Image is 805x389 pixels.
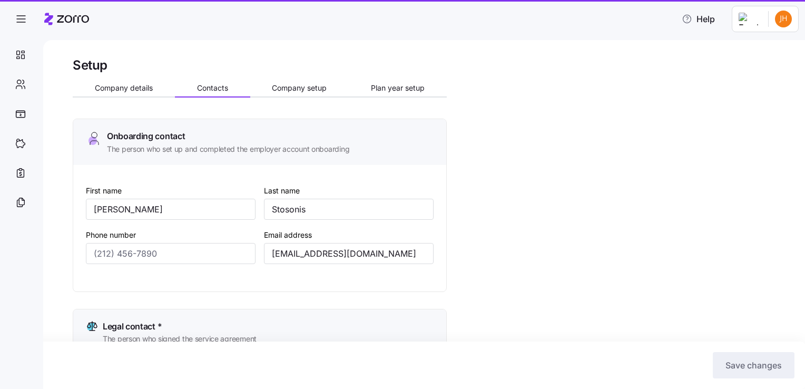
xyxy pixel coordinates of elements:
[775,11,792,27] img: ce272918e4e19d881d629216a37b5f0b
[371,84,425,92] span: Plan year setup
[107,130,185,143] span: Onboarding contact
[86,243,256,264] input: (212) 456-7890
[272,84,327,92] span: Company setup
[713,352,794,378] button: Save changes
[264,185,300,197] label: Last name
[739,13,760,25] img: Employer logo
[725,359,782,372] span: Save changes
[86,229,136,241] label: Phone number
[673,8,723,30] button: Help
[264,199,434,220] input: Type last name
[86,185,122,197] label: First name
[197,84,228,92] span: Contacts
[264,229,312,241] label: Email address
[95,84,153,92] span: Company details
[103,320,162,333] span: Legal contact *
[264,243,434,264] input: Type email address
[73,57,107,73] h1: Setup
[103,334,257,344] span: The person who signed the service agreement
[682,13,715,25] span: Help
[107,144,349,154] span: The person who set up and completed the employer account onboarding
[86,199,256,220] input: Type first name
